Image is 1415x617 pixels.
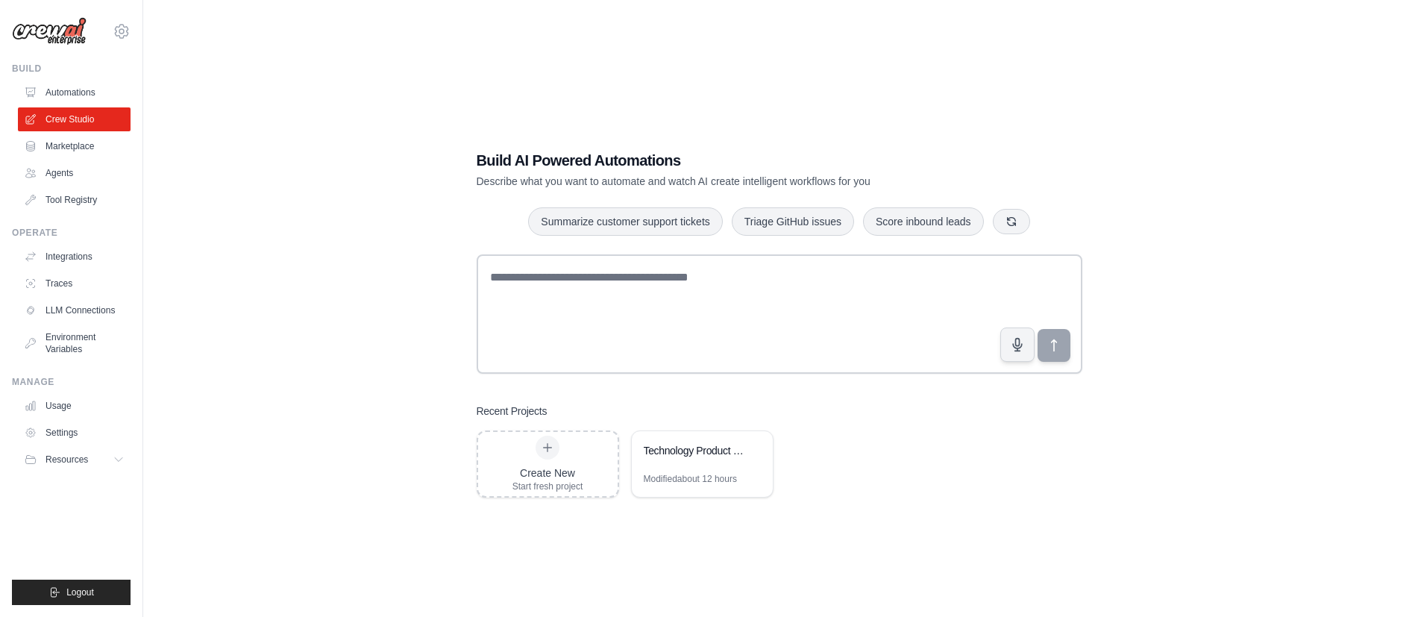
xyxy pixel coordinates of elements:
div: Start fresh project [512,480,583,492]
button: Score inbound leads [863,207,984,236]
div: Create New [512,466,583,480]
h3: Recent Projects [477,404,548,419]
a: Usage [18,394,131,418]
button: Triage GitHub issues [732,207,854,236]
a: Crew Studio [18,107,131,131]
div: Build [12,63,131,75]
div: Modified about 12 hours [644,473,737,485]
button: Summarize customer support tickets [528,207,722,236]
button: Click to speak your automation idea [1000,328,1035,362]
a: Environment Variables [18,325,131,361]
a: Settings [18,421,131,445]
img: Logo [12,17,87,46]
span: Resources [46,454,88,466]
a: LLM Connections [18,298,131,322]
div: Operate [12,227,131,239]
button: Logout [12,580,131,605]
h1: Build AI Powered Automations [477,150,978,171]
button: Resources [18,448,131,472]
a: Agents [18,161,131,185]
p: Describe what you want to automate and watch AI create intelligent workflows for you [477,174,978,189]
a: Automations [18,81,131,104]
a: Traces [18,272,131,295]
a: Tool Registry [18,188,131,212]
a: Marketplace [18,134,131,158]
span: Logout [66,586,94,598]
div: Technology Product Research Automation [644,443,746,458]
a: Integrations [18,245,131,269]
button: Get new suggestions [993,209,1030,234]
div: Manage [12,376,131,388]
